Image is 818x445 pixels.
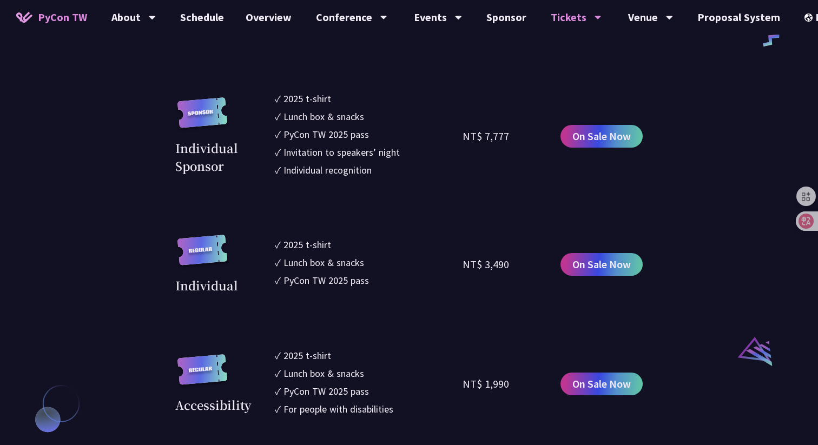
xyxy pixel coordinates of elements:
li: ✓ [275,255,463,270]
img: sponsor.43e6a3a.svg [175,97,229,139]
span: On Sale Now [572,128,631,144]
img: Home icon of PyCon TW 2025 [16,12,32,23]
div: NT$ 1,990 [463,376,509,392]
div: Accessibility [175,396,252,414]
div: Individual recognition [283,163,372,177]
div: 2025 t-shirt [283,348,331,363]
li: ✓ [275,384,463,398]
div: 2025 t-shirt [283,237,331,252]
li: ✓ [275,273,463,288]
div: PyCon TW 2025 pass [283,384,369,398]
img: regular.8f272d9.svg [175,235,229,276]
li: ✓ [275,366,463,381]
div: Invitation to speakers’ night [283,145,400,160]
span: On Sale Now [572,376,631,392]
div: PyCon TW 2025 pass [283,273,369,288]
li: ✓ [275,237,463,252]
div: NT$ 3,490 [463,256,509,273]
div: Individual Sponsor [175,139,269,175]
div: For people with disabilities [283,402,393,416]
div: Lunch box & snacks [283,255,364,270]
li: ✓ [275,91,463,106]
img: regular.8f272d9.svg [175,354,229,396]
a: PyCon TW [5,4,98,31]
a: On Sale Now [560,253,643,276]
div: NT$ 7,777 [463,128,509,144]
span: On Sale Now [572,256,631,273]
a: On Sale Now [560,373,643,395]
div: PyCon TW 2025 pass [283,127,369,142]
li: ✓ [275,402,463,416]
li: ✓ [275,163,463,177]
div: Lunch box & snacks [283,366,364,381]
li: ✓ [275,348,463,363]
li: ✓ [275,109,463,124]
span: PyCon TW [38,9,87,25]
a: On Sale Now [560,125,643,148]
li: ✓ [275,127,463,142]
div: 2025 t-shirt [283,91,331,106]
div: Lunch box & snacks [283,109,364,124]
div: Individual [175,276,238,294]
img: Locale Icon [804,14,815,22]
li: ✓ [275,145,463,160]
